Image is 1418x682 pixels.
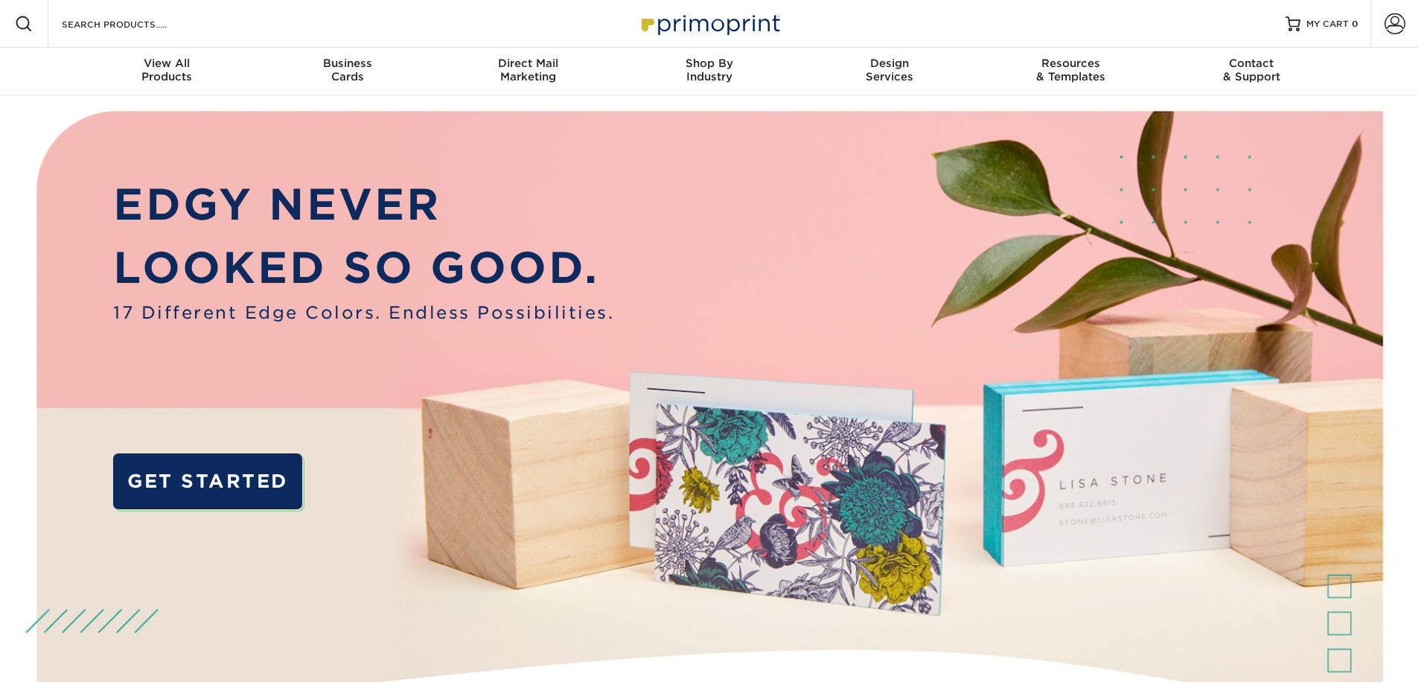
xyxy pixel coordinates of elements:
[799,57,980,83] div: Services
[77,57,258,83] div: Products
[1161,57,1342,70] span: Contact
[113,236,614,300] p: LOOKED SO GOOD.
[1352,19,1358,29] span: 0
[1306,18,1349,31] span: MY CART
[257,57,438,83] div: Cards
[113,453,301,509] a: GET STARTED
[619,57,799,70] span: Shop By
[799,57,980,70] span: Design
[257,57,438,70] span: Business
[77,48,258,95] a: View AllProducts
[619,57,799,83] div: Industry
[980,48,1161,95] a: Resources& Templates
[1161,48,1342,95] a: Contact& Support
[438,57,619,83] div: Marketing
[619,48,799,95] a: Shop ByIndustry
[257,48,438,95] a: BusinessCards
[60,15,205,33] input: SEARCH PRODUCTS.....
[113,173,614,237] p: EDGY NEVER
[799,48,980,95] a: DesignServices
[980,57,1161,70] span: Resources
[77,57,258,70] span: View All
[113,300,614,325] span: 17 Different Edge Colors. Endless Possibilities.
[1161,57,1342,83] div: & Support
[980,57,1161,83] div: & Templates
[438,57,619,70] span: Direct Mail
[635,7,784,39] img: Primoprint
[438,48,619,95] a: Direct MailMarketing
